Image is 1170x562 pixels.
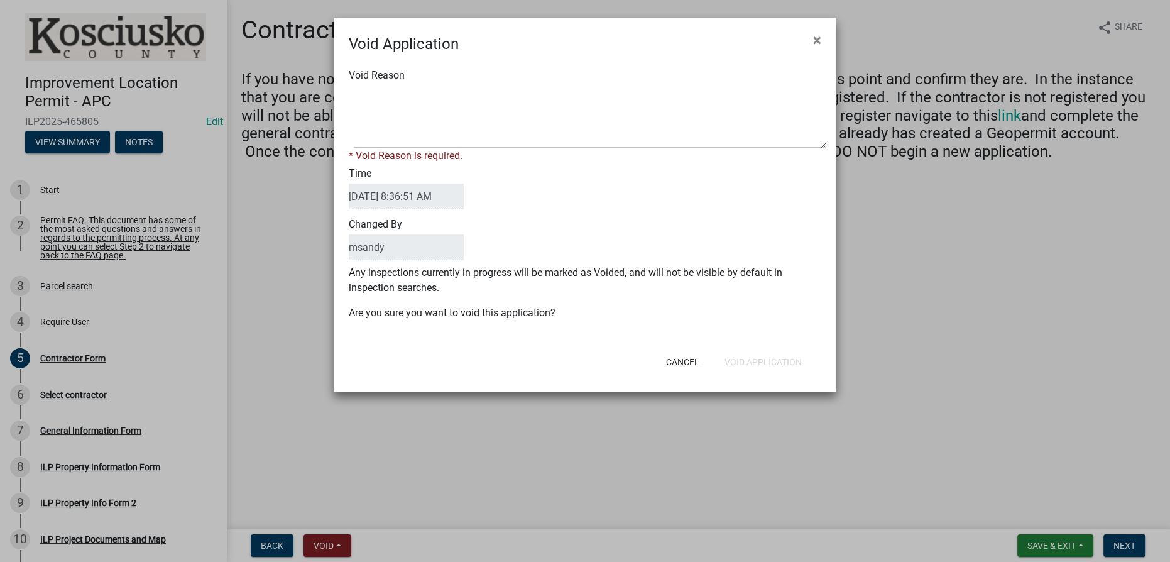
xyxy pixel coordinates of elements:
span: × [813,31,821,49]
div: * Void Reason is required. [349,148,821,163]
button: Close [803,23,831,58]
input: DateTime [349,184,464,209]
h4: Void Application [349,33,459,55]
p: Any inspections currently in progress will be marked as Voided, and will not be visible by defaul... [349,265,821,295]
button: Cancel [656,351,709,373]
label: Void Reason [349,70,405,80]
p: Are you sure you want to void this application? [349,306,821,321]
label: Time [349,168,464,209]
button: Void Application [714,351,812,373]
textarea: Void Reason [354,85,826,148]
label: Changed By [349,219,464,260]
input: ClosedBy [349,234,464,260]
